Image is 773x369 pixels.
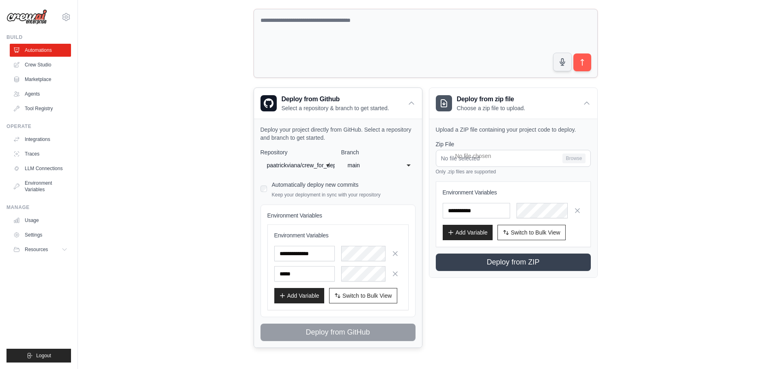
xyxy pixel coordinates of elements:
[267,211,409,220] h4: Environment Variables
[10,243,71,256] button: Resources
[341,148,416,156] label: Branch
[36,352,51,359] span: Logout
[732,330,773,369] div: Widget de chat
[25,246,48,253] span: Resources
[10,162,71,175] a: LLM Connections
[436,150,591,167] input: No file selected Browse
[436,169,591,175] p: Only .zip files are supported
[6,9,47,25] img: Logo
[274,288,324,303] button: Add Variable
[261,126,416,142] p: Deploy your project directly from GitHub. Select a repository and branch to get started.
[732,330,773,369] iframe: Chat Widget
[10,214,71,227] a: Usage
[348,160,393,170] div: main
[272,181,359,188] label: Automatically deploy new commits
[342,292,392,300] span: Switch to Bulk View
[443,225,493,240] button: Add Variable
[6,34,71,41] div: Build
[443,188,584,196] h3: Environment Variables
[267,160,312,170] div: paatrickviana/crew_for_deploy
[511,228,560,237] span: Switch to Bulk View
[10,58,71,71] a: Crew Studio
[6,123,71,130] div: Operate
[10,133,71,146] a: Integrations
[457,104,525,112] p: Choose a zip file to upload.
[329,288,397,303] button: Switch to Bulk View
[10,73,71,86] a: Marketplace
[10,44,71,57] a: Automations
[457,94,525,104] h3: Deploy from zip file
[10,147,71,160] a: Traces
[10,177,71,196] a: Environment Variables
[436,126,591,134] p: Upload a ZIP file containing your project code to deploy.
[261,148,335,156] label: Repository
[274,231,402,239] h3: Environment Variables
[10,228,71,241] a: Settings
[6,204,71,211] div: Manage
[10,87,71,100] a: Agents
[6,349,71,363] button: Logout
[282,104,389,112] p: Select a repository & branch to get started.
[282,94,389,104] h3: Deploy from Github
[436,254,591,271] button: Deploy from ZIP
[436,140,591,148] label: Zip File
[272,192,381,198] p: Keep your deployment in sync with your repository
[497,225,566,240] button: Switch to Bulk View
[261,324,416,341] button: Deploy from GitHub
[10,102,71,115] a: Tool Registry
